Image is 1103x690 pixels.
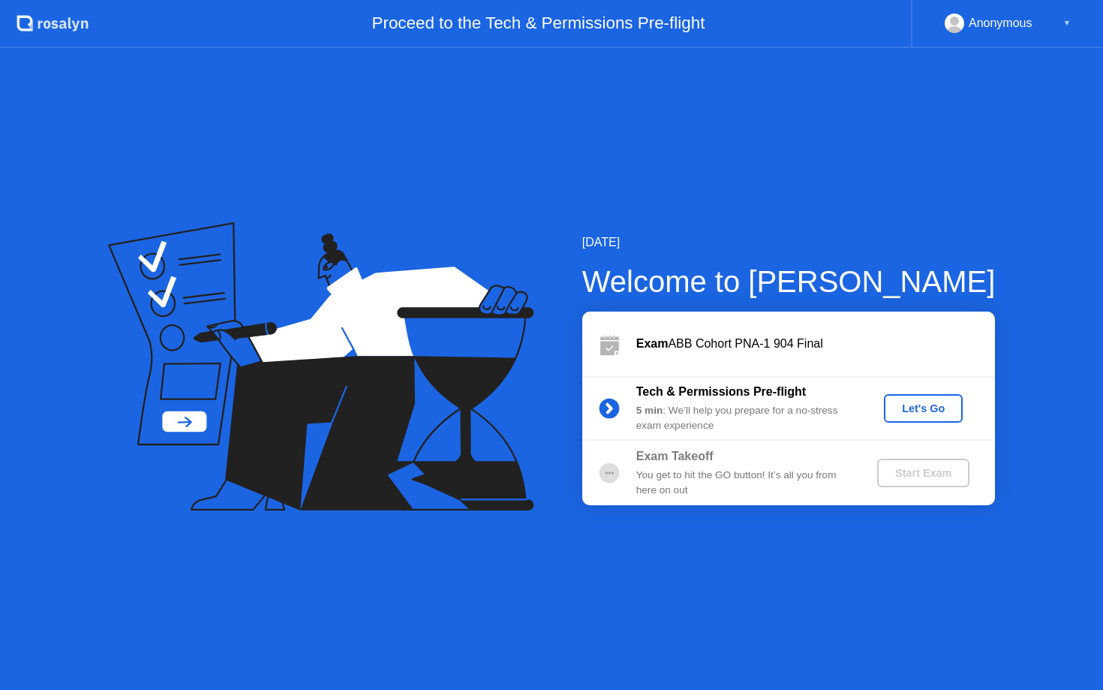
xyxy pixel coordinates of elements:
[636,385,806,398] b: Tech & Permissions Pre-flight
[890,402,957,414] div: Let's Go
[636,337,669,350] b: Exam
[1063,14,1071,33] div: ▼
[884,394,963,423] button: Let's Go
[636,468,852,499] div: You get to hit the GO button! It’s all you from here on out
[636,403,852,434] div: : We’ll help you prepare for a no-stress exam experience
[636,405,663,416] b: 5 min
[582,234,996,252] div: [DATE]
[883,467,963,479] div: Start Exam
[636,335,995,353] div: ABB Cohort PNA-1 904 Final
[969,14,1032,33] div: Anonymous
[636,450,714,463] b: Exam Takeoff
[877,459,969,487] button: Start Exam
[582,259,996,304] div: Welcome to [PERSON_NAME]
